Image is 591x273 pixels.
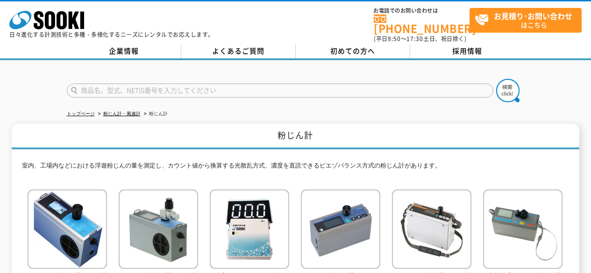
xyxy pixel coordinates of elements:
img: デジタル粉じん計 LD-5R型（PM4サイクロン付） [119,189,198,271]
li: 粉じん計 [142,109,168,119]
span: 初めての方へ [330,46,375,56]
a: 採用情報 [410,44,525,58]
img: デジタル粉じん計 LD-5R型 [28,189,107,271]
span: 8:50 [388,35,401,43]
img: btn_search.png [496,79,520,102]
span: お電話でのお問い合わせは [374,8,470,14]
span: 17:30 [406,35,423,43]
p: 室内、工場内などにおける浮遊粉じんの量を測定し、カウント値から換算する光散乱方式、濃度を直読できるピエゾバランス方式の粉じん計があります。 [22,161,569,175]
img: デジタル粉じん計 LD-3K2型 [301,189,380,271]
h1: 粉じん計 [12,124,579,149]
a: 初めての方へ [296,44,410,58]
img: 粉塵ロガーシステム ダストモニタ SOK-D100 [210,189,289,271]
a: 粉じん計・風速計 [103,111,141,116]
p: 日々進化する計測技術と多種・多様化するニーズにレンタルでお応えします。 [9,32,214,37]
a: よくあるご質問 [181,44,296,58]
a: [PHONE_NUMBER] [374,14,470,34]
span: はこちら [475,8,581,32]
input: 商品名、型式、NETIS番号を入力してください [67,84,493,98]
a: トップページ [67,111,95,116]
img: 光散乱式デジタル粉じん計 3442 [483,189,563,271]
strong: お見積り･お問い合わせ [494,10,572,21]
img: デジタル粉じん計 LD-5D型 [392,189,471,271]
a: 企業情報 [67,44,181,58]
span: (平日 ～ 土日、祝日除く) [374,35,466,43]
a: お見積り･お問い合わせはこちら [470,8,582,33]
